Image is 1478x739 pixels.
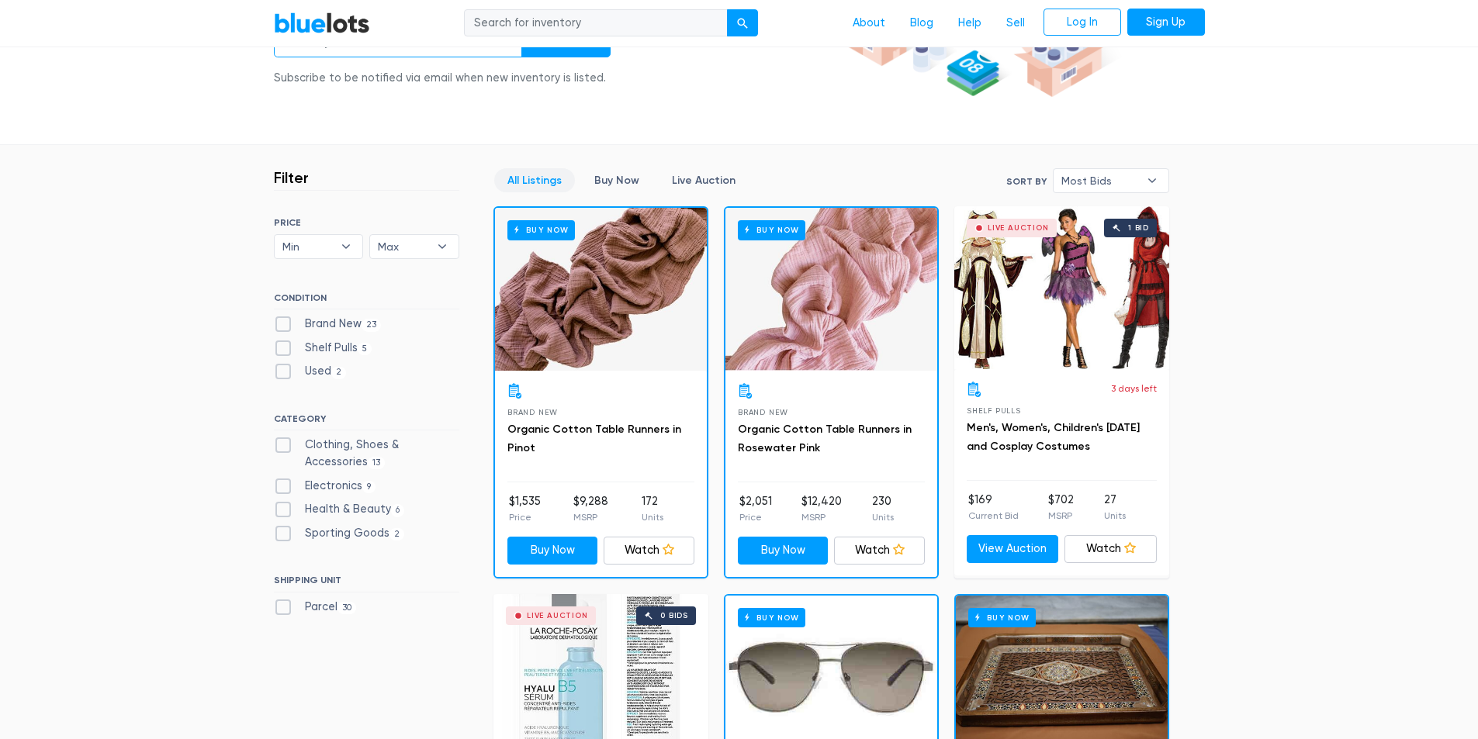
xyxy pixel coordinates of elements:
span: Max [378,235,429,258]
a: Buy Now [738,537,829,565]
a: Buy Now [725,208,937,371]
li: 172 [642,493,663,524]
a: Blog [898,9,946,38]
div: 0 bids [660,612,688,620]
li: $1,535 [509,493,541,524]
a: Help [946,9,994,38]
a: Watch [834,537,925,565]
label: Parcel [274,599,357,616]
label: Health & Beauty [274,501,405,518]
span: 13 [368,457,386,469]
span: Most Bids [1061,169,1139,192]
label: Sort By [1006,174,1047,188]
span: 2 [389,528,405,540]
b: ▾ [330,235,362,258]
b: ▾ [426,235,459,258]
span: 30 [337,602,357,614]
div: Live Auction [988,224,1049,232]
label: Used [274,363,347,380]
div: Live Auction [527,612,588,620]
a: Live Auction [659,168,749,192]
h6: Buy Now [738,220,805,240]
label: Clothing, Shoes & Accessories [274,437,459,470]
label: Electronics [274,478,376,495]
p: MSRP [573,510,608,524]
h6: CONDITION [274,292,459,309]
li: $2,051 [739,493,772,524]
a: Watch [604,537,694,565]
li: $9,288 [573,493,608,524]
p: Units [642,510,663,524]
p: 3 days left [1111,382,1157,395]
p: Price [739,510,772,524]
a: Sign Up [1127,9,1205,36]
h6: CATEGORY [274,413,459,430]
p: MSRP [801,510,842,524]
a: BlueLots [274,12,370,34]
span: 23 [362,319,382,331]
h6: Buy Now [968,608,1036,627]
li: $169 [968,492,1019,523]
a: Sell [994,9,1037,38]
b: ▾ [1136,169,1168,192]
input: Search for inventory [464,9,728,37]
span: 5 [358,343,372,355]
h6: Buy Now [738,608,805,627]
span: 6 [391,504,405,516]
a: Organic Cotton Table Runners in Pinot [507,423,681,454]
h6: SHIPPING UNIT [274,575,459,592]
label: Sporting Goods [274,525,405,542]
li: $702 [1048,492,1074,523]
a: All Listings [494,168,575,192]
span: Shelf Pulls [967,406,1021,415]
p: Units [872,510,894,524]
h6: Buy Now [507,220,575,240]
a: Buy Now [495,208,707,371]
a: Organic Cotton Table Runners in Rosewater Pink [738,423,912,454]
p: MSRP [1048,509,1074,523]
a: Live Auction 1 bid [954,206,1169,369]
span: Brand New [507,408,558,416]
p: Current Bid [968,509,1019,523]
h6: PRICE [274,217,459,228]
h3: Filter [274,168,309,187]
p: Price [509,510,541,524]
div: 1 bid [1128,224,1149,232]
span: 9 [362,481,376,493]
span: Brand New [738,408,788,416]
label: Shelf Pulls [274,340,372,357]
a: Men's, Women's, Children's [DATE] and Cosplay Costumes [967,421,1140,453]
a: Log In [1044,9,1121,36]
li: 230 [872,493,894,524]
a: About [840,9,898,38]
span: 2 [331,367,347,379]
li: $12,420 [801,493,842,524]
span: Min [282,235,334,258]
a: Buy Now [507,537,598,565]
a: Buy Now [581,168,652,192]
a: View Auction [967,535,1059,563]
p: Units [1104,509,1126,523]
a: Watch [1064,535,1157,563]
div: Subscribe to be notified via email when new inventory is listed. [274,70,611,87]
label: Brand New [274,316,382,333]
li: 27 [1104,492,1126,523]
